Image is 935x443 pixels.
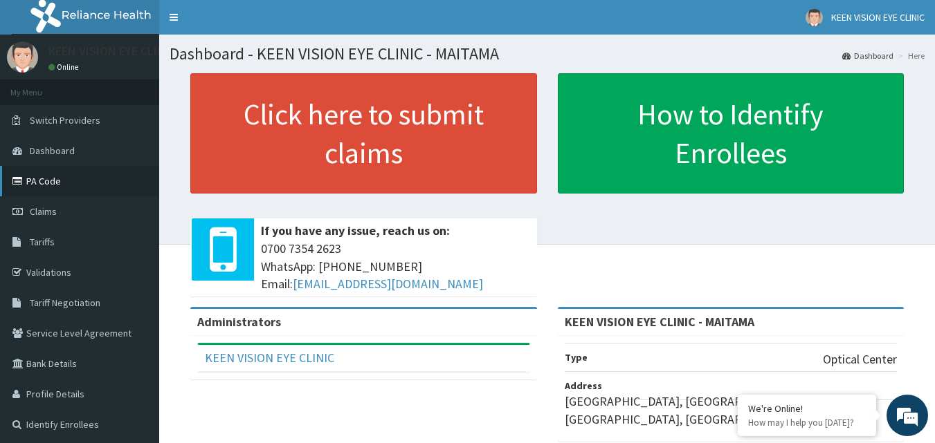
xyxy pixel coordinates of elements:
span: Switch Providers [30,114,100,126]
span: Tariff Negotiation [30,296,100,309]
img: User Image [806,9,823,26]
a: Online [48,62,82,72]
span: Claims [30,205,57,218]
p: How may I help you today? [748,417,866,428]
a: Dashboard [842,50,893,62]
b: If you have any issue, reach us on: [261,223,450,238]
b: Address [565,379,602,392]
div: We're Online! [748,402,866,415]
b: Administrators [197,314,281,330]
li: Here [895,50,925,62]
span: KEEN VISION EYE CLINIC [831,11,925,23]
b: Type [565,351,588,364]
span: Tariffs [30,236,55,248]
a: [EMAIL_ADDRESS][DOMAIN_NAME] [293,276,483,292]
p: KEEN VISION EYE CLINIC [48,45,176,57]
a: How to Identify Enrollees [558,73,905,194]
span: 0700 7354 2623 WhatsApp: [PHONE_NUMBER] Email: [261,240,530,293]
span: Dashboard [30,144,75,157]
p: Optical Center [823,350,897,368]
h1: Dashboard - KEEN VISION EYE CLINIC - MAITAMA [170,45,925,63]
a: Click here to submit claims [190,73,537,194]
p: [GEOGRAPHIC_DATA], [GEOGRAPHIC_DATA], off [GEOGRAPHIC_DATA], [GEOGRAPHIC_DATA]. [565,393,898,428]
img: User Image [7,41,38,73]
a: KEEN VISION EYE CLINIC [205,350,334,366]
strong: KEEN VISION EYE CLINIC - MAITAMA [565,314,754,330]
